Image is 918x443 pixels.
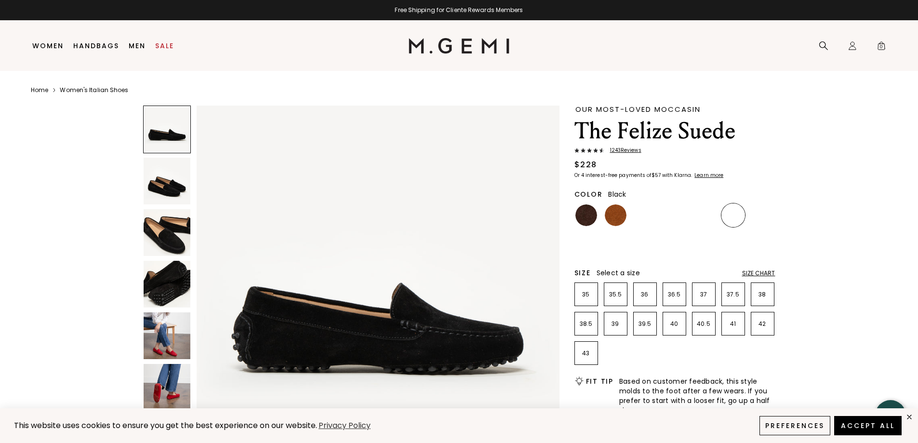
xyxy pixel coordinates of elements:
a: Women's Italian Shoes [60,86,128,94]
img: Black [722,204,744,226]
img: Olive [664,234,685,255]
a: Privacy Policy (opens in a new tab) [317,420,372,432]
img: Burgundy [722,234,744,255]
p: 37 [692,291,715,298]
p: 40 [663,320,686,328]
h2: Fit Tip [586,377,613,385]
img: Leopard Print [605,234,626,255]
p: 41 [722,320,745,328]
div: Size Chart [742,269,775,277]
p: 42 [751,320,774,328]
klarna-placement-style-cta: Learn more [694,172,723,179]
span: Based on customer feedback, this style molds to the foot after a few wears. If you prefer to star... [619,376,775,415]
p: 35 [575,291,598,298]
span: Black [608,189,626,199]
div: close [905,413,913,421]
klarna-placement-style-body: Or 4 interest-free payments of [574,172,652,179]
img: Saddle [605,204,626,226]
a: Women [32,42,64,50]
img: Gray [693,204,715,226]
img: Midnight Blue [634,204,656,226]
span: 0 [877,43,886,53]
img: Latte [664,204,685,226]
h2: Color [574,190,603,198]
img: The Felize Suede [144,158,190,204]
a: Learn more [693,173,723,178]
h2: Size [574,269,591,277]
h1: The Felize Suede [574,118,775,145]
p: 38 [751,291,774,298]
p: 39.5 [634,320,656,328]
span: Select a size [597,268,640,278]
a: Men [129,42,146,50]
p: 39 [604,320,627,328]
a: Sale [155,42,174,50]
span: This website uses cookies to ensure you get the best experience on our website. [14,420,317,431]
a: 1243Reviews [574,148,775,155]
img: Sunflower [693,234,715,255]
p: 35.5 [604,291,627,298]
klarna-placement-style-body: with Klarna [662,172,693,179]
p: 36.5 [663,291,686,298]
button: Accept All [834,416,902,435]
a: Handbags [73,42,119,50]
p: 43 [575,349,598,357]
a: Home [31,86,48,94]
p: 40.5 [692,320,715,328]
img: Mushroom [575,234,597,255]
button: Preferences [759,416,830,435]
img: Chocolate [575,204,597,226]
img: The Felize Suede [144,261,190,308]
div: Our Most-Loved Moccasin [575,106,775,113]
span: 1243 Review s [604,148,641,153]
img: Sunset Red [752,204,773,226]
img: The Felize Suede [144,364,190,411]
klarna-placement-style-amount: $57 [652,172,661,179]
img: The Felize Suede [144,209,190,256]
div: $228 [574,159,597,171]
p: 36 [634,291,656,298]
p: 37.5 [722,291,745,298]
img: M.Gemi [409,38,509,54]
p: 38.5 [575,320,598,328]
img: Pistachio [634,234,656,255]
img: The Felize Suede [144,312,190,359]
